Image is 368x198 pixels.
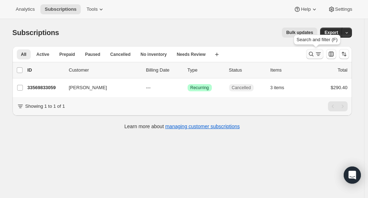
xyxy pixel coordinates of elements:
[289,4,322,14] button: Help
[165,124,240,129] a: managing customer subscriptions
[177,52,206,57] span: Needs Review
[21,52,26,57] span: All
[146,85,151,90] span: ---
[190,85,209,91] span: Recurring
[146,67,182,74] p: Billing Date
[69,67,140,74] p: Customer
[28,67,63,74] p: ID
[13,29,59,37] span: Subscriptions
[232,85,251,91] span: Cancelled
[324,30,338,35] span: Export
[188,67,223,74] div: Type
[282,28,317,38] button: Bulk updates
[229,67,265,74] p: Status
[110,52,131,57] span: Cancelled
[301,6,310,12] span: Help
[338,67,347,74] p: Total
[270,83,292,93] button: 3 items
[59,52,75,57] span: Prepaid
[286,30,313,35] span: Bulk updates
[324,4,357,14] button: Settings
[85,52,100,57] span: Paused
[82,4,109,14] button: Tools
[16,6,35,12] span: Analytics
[69,84,107,91] span: [PERSON_NAME]
[36,52,49,57] span: Active
[11,4,39,14] button: Analytics
[270,67,306,74] div: Items
[28,83,348,93] div: 33569833059[PERSON_NAME]---SuccessRecurringCancelled3 items$290.40
[344,166,361,184] div: Open Intercom Messenger
[270,85,284,91] span: 3 items
[335,6,352,12] span: Settings
[86,6,98,12] span: Tools
[45,6,76,12] span: Subscriptions
[326,49,336,59] button: Customize table column order and visibility
[328,101,348,111] nav: Pagination
[320,28,342,38] button: Export
[40,4,81,14] button: Subscriptions
[331,85,348,90] span: $290.40
[211,49,223,59] button: Create new view
[339,49,349,59] button: Sort the results
[28,84,63,91] p: 33569833059
[306,49,323,59] button: Search and filter results
[124,123,240,130] p: Learn more about
[25,103,65,110] p: Showing 1 to 1 of 1
[28,67,348,74] div: IDCustomerBilling DateTypeStatusItemsTotal
[140,52,166,57] span: No inventory
[65,82,136,93] button: [PERSON_NAME]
